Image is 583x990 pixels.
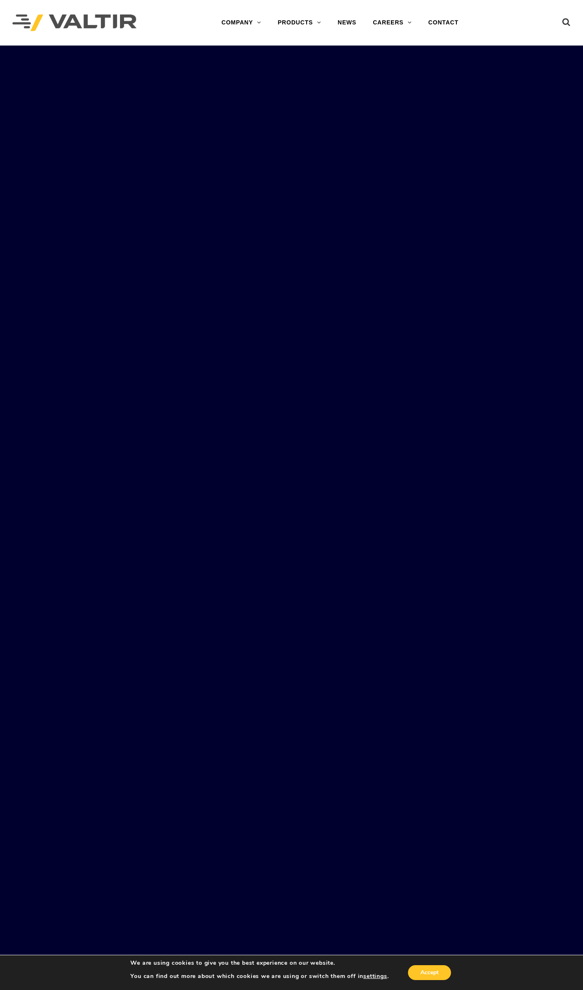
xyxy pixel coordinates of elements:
[363,973,387,980] button: settings
[130,973,389,980] p: You can find out more about which cookies we are using or switch them off in .
[213,14,269,31] a: COMPANY
[408,965,451,980] button: Accept
[130,959,389,967] p: We are using cookies to give you the best experience on our website.
[420,14,467,31] a: CONTACT
[365,14,420,31] a: CAREERS
[329,14,365,31] a: NEWS
[269,14,329,31] a: PRODUCTS
[12,14,137,31] img: Valtir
